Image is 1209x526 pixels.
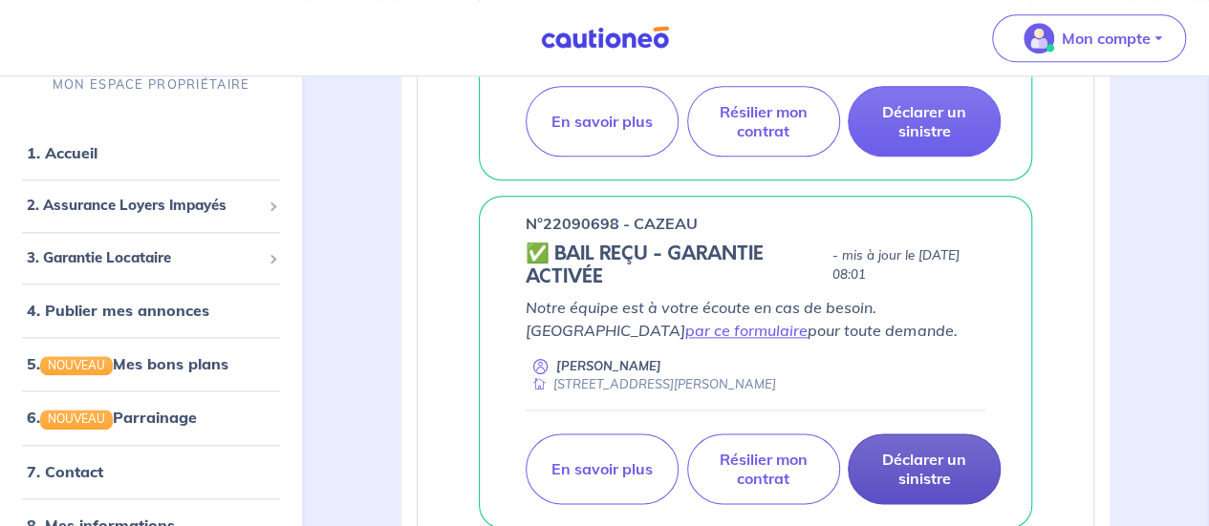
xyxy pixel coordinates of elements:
span: 2. Assurance Loyers Impayés [27,195,261,217]
div: 3. Garantie Locataire [8,240,294,277]
img: Cautioneo [533,26,677,50]
a: 6.NOUVEAUParrainage [27,408,197,427]
span: 3. Garantie Locataire [27,247,261,269]
a: Déclarer un sinistre [848,433,1001,504]
div: 5.NOUVEAUMes bons plans [8,345,294,383]
p: - mis à jour le [DATE] 08:01 [832,246,985,284]
p: Déclarer un sinistre [872,102,977,140]
img: illu_account_valid_menu.svg [1024,23,1054,53]
a: En savoir plus [526,433,679,504]
a: 5.NOUVEAUMes bons plans [27,354,228,373]
p: Mon compte [1062,27,1151,50]
a: par ce formulaire [685,321,808,340]
a: 1. Accueil [27,143,97,162]
h5: ✅ BAIL REÇU - GARANTIE ACTIVÉE [526,242,824,288]
p: En savoir plus [551,459,653,478]
a: Résilier mon contrat [687,433,840,504]
p: Résilier mon contrat [711,450,816,488]
div: 6.NOUVEAUParrainage [8,398,294,436]
p: MON ESPACE PROPRIÉTAIRE [53,75,249,94]
div: 2. Assurance Loyers Impayés [8,187,294,224]
div: 4. Publier mes annonces [8,291,294,329]
p: n°22090698 - CAZEAU [526,212,698,235]
p: En savoir plus [551,112,653,131]
button: illu_account_valid_menu.svgMon compte [992,14,1186,62]
a: Résilier mon contrat [687,86,840,157]
a: En savoir plus [526,86,679,157]
p: Résilier mon contrat [711,102,816,140]
p: [PERSON_NAME] [556,357,661,375]
p: Notre équipe est à votre écoute en cas de besoin. [GEOGRAPHIC_DATA] pour toute demande. [526,296,985,342]
a: 7. Contact [27,462,103,481]
a: Déclarer un sinistre [848,86,1001,157]
div: 7. Contact [8,452,294,491]
div: state: CONTRACT-VALIDATED, Context: ,MAYBE-CERTIFICATE,,LESSOR-DOCUMENTS,IS-ODEALIM [526,242,985,288]
div: 1. Accueil [8,134,294,172]
p: Déclarer un sinistre [872,450,977,488]
a: 4. Publier mes annonces [27,301,209,320]
div: [STREET_ADDRESS][PERSON_NAME] [526,375,776,393]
